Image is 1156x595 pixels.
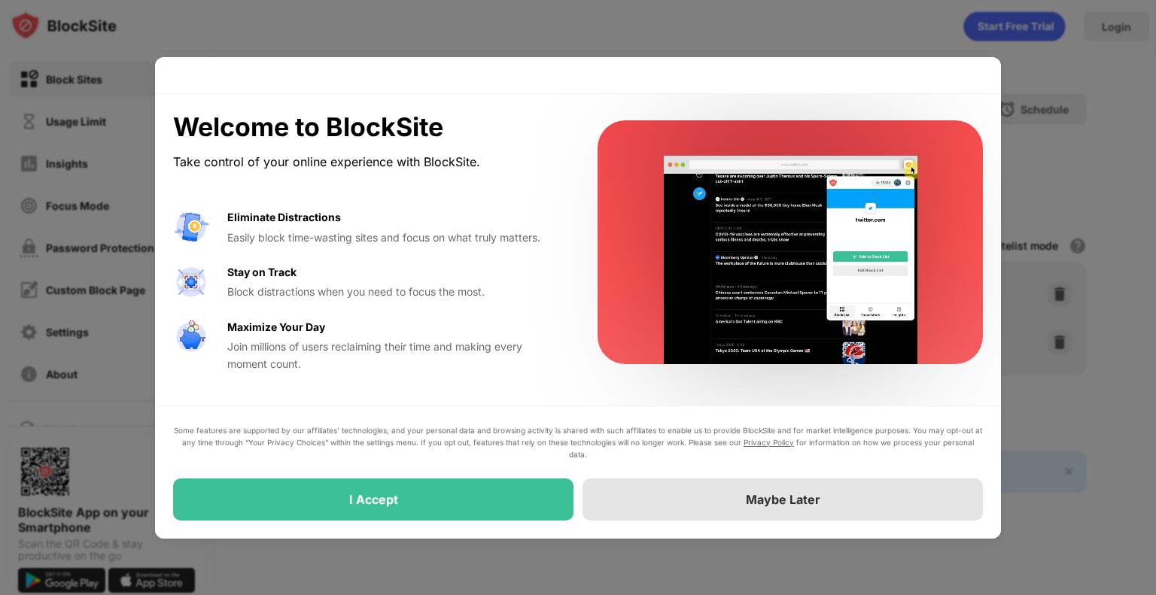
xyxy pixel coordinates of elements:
[173,264,209,300] img: value-focus.svg
[173,151,561,173] div: Take control of your online experience with BlockSite.
[227,284,561,300] div: Block distractions when you need to focus the most.
[227,209,341,226] div: Eliminate Distractions
[227,338,561,372] div: Join millions of users reclaiming their time and making every moment count.
[173,209,209,245] img: value-avoid-distractions.svg
[227,319,325,335] div: Maximize Your Day
[227,229,561,246] div: Easily block time-wasting sites and focus on what truly matters.
[746,492,820,507] div: Maybe Later
[744,438,794,447] a: Privacy Policy
[173,424,983,460] div: Some features are supported by our affiliates’ technologies, and your personal data and browsing ...
[349,492,398,507] div: I Accept
[173,319,209,355] img: value-safe-time.svg
[227,264,297,281] div: Stay on Track
[173,112,561,143] div: Welcome to BlockSite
